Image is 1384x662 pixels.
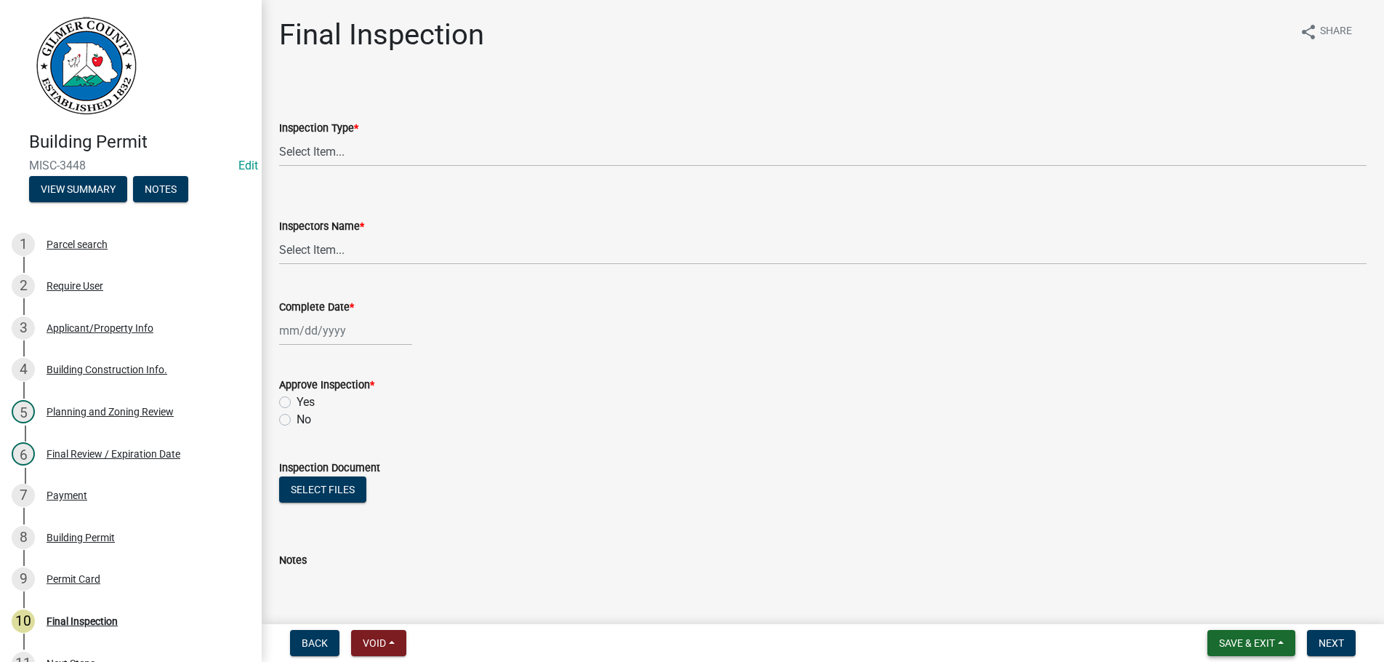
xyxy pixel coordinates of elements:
[279,316,412,346] input: mm/dd/yyyy
[1307,630,1356,656] button: Next
[47,616,118,626] div: Final Inspection
[133,184,188,196] wm-modal-confirm: Notes
[279,222,364,232] label: Inspectors Name
[29,132,250,153] h4: Building Permit
[1320,23,1352,41] span: Share
[12,484,35,507] div: 7
[1288,17,1364,46] button: shareShare
[47,574,100,584] div: Permit Card
[47,533,115,543] div: Building Permit
[279,124,358,134] label: Inspection Type
[279,303,354,313] label: Complete Date
[12,610,35,633] div: 10
[29,159,233,172] span: MISC-3448
[12,400,35,423] div: 5
[29,176,127,202] button: View Summary
[363,637,386,649] span: Void
[133,176,188,202] button: Notes
[279,556,307,566] label: Notes
[47,281,103,291] div: Require User
[297,411,311,428] label: No
[1207,630,1295,656] button: Save & Exit
[47,449,180,459] div: Final Review / Expiration Date
[47,239,108,250] div: Parcel search
[279,476,366,503] button: Select files
[12,567,35,591] div: 9
[279,380,374,391] label: Approve Inspection
[47,323,153,333] div: Applicant/Property Info
[351,630,406,656] button: Void
[12,316,35,340] div: 3
[238,159,258,172] a: Edit
[302,637,328,649] span: Back
[297,394,315,411] label: Yes
[12,233,35,256] div: 1
[12,274,35,298] div: 2
[238,159,258,172] wm-modal-confirm: Edit Application Number
[290,630,339,656] button: Back
[29,184,127,196] wm-modal-confirm: Summary
[12,526,35,549] div: 8
[279,463,380,474] label: Inspection Document
[1219,637,1275,649] span: Save & Exit
[29,15,138,116] img: Gilmer County, Georgia
[47,490,87,501] div: Payment
[1300,23,1317,41] i: share
[279,17,484,52] h1: Final Inspection
[47,364,167,375] div: Building Construction Info.
[1319,637,1344,649] span: Next
[12,442,35,466] div: 6
[47,407,174,417] div: Planning and Zoning Review
[12,358,35,381] div: 4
